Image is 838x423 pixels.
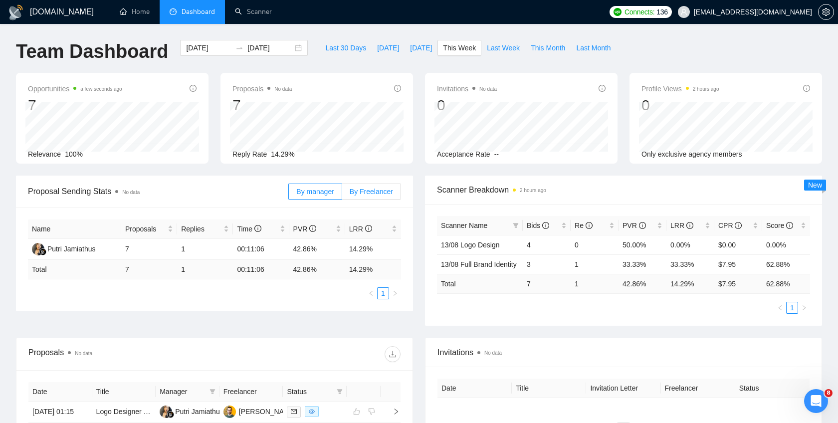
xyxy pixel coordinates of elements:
[786,222,793,229] span: info-circle
[786,302,798,314] li: 1
[484,350,502,356] span: No data
[520,188,546,193] time: 2 hours ago
[293,225,317,233] span: PVR
[680,8,687,15] span: user
[337,389,343,395] span: filter
[349,225,372,233] span: LRR
[693,86,719,92] time: 2 hours ago
[825,389,833,397] span: 8
[289,260,345,279] td: 42.86 %
[80,86,122,92] time: a few seconds ago
[47,243,95,254] div: Putri Jamiathus
[92,382,156,402] th: Title
[571,235,619,254] td: 0
[798,302,810,314] li: Next Page
[209,389,215,395] span: filter
[586,222,593,229] span: info-circle
[818,8,834,16] a: setting
[571,274,619,293] td: 1
[437,274,523,293] td: Total
[121,260,177,279] td: 7
[808,181,822,189] span: New
[377,287,389,299] li: 1
[798,302,810,314] button: right
[481,40,525,56] button: Last Week
[181,223,221,234] span: Replies
[28,150,61,158] span: Relevance
[39,248,46,255] img: gigradar-bm.png
[186,42,231,53] input: Start date
[531,42,565,53] span: This Month
[437,184,810,196] span: Scanner Breakdown
[641,96,719,115] div: 0
[641,83,719,95] span: Profile Views
[619,235,666,254] td: 50.00%
[372,40,405,56] button: [DATE]
[523,274,571,293] td: 7
[65,150,83,158] span: 100%
[801,305,807,311] span: right
[666,274,714,293] td: 14.29 %
[511,218,521,233] span: filter
[365,287,377,299] button: left
[527,221,549,229] span: Bids
[223,407,296,415] a: KA[PERSON_NAME]
[389,287,401,299] button: right
[32,243,44,255] img: PJ
[512,379,586,398] th: Title
[714,235,762,254] td: $0.00
[160,407,223,415] a: PJPutri Jamiathus
[575,221,593,229] span: Re
[190,85,197,92] span: info-circle
[345,239,401,260] td: 14.29%
[437,96,497,115] div: 0
[437,379,512,398] th: Date
[235,44,243,52] span: to
[639,222,646,229] span: info-circle
[368,290,374,296] span: left
[735,222,742,229] span: info-circle
[233,260,289,279] td: 00:11:06
[441,241,500,249] a: 13/08 Logo Design
[762,254,810,274] td: 62.88%
[437,346,810,359] span: Invitations
[494,150,499,158] span: --
[378,288,389,299] a: 1
[385,346,401,362] button: download
[774,302,786,314] li: Previous Page
[233,239,289,260] td: 00:11:06
[389,287,401,299] li: Next Page
[121,239,177,260] td: 7
[571,40,616,56] button: Last Month
[92,402,156,423] td: Logo Designer Needed for Premium, Bold Brand: The 365 Live Experience
[405,40,437,56] button: [DATE]
[766,221,793,229] span: Score
[599,85,606,92] span: info-circle
[777,305,783,311] span: left
[542,222,549,229] span: info-circle
[177,219,233,239] th: Replies
[718,221,742,229] span: CPR
[28,382,92,402] th: Date
[237,225,261,233] span: Time
[571,254,619,274] td: 1
[365,225,372,232] span: info-circle
[16,40,168,63] h1: Team Dashboard
[641,150,742,158] span: Only exclusive agency members
[125,223,166,234] span: Proposals
[437,83,497,95] span: Invitations
[28,185,288,198] span: Proposal Sending Stats
[120,7,150,16] a: homeHome
[291,409,297,415] span: mail
[437,40,481,56] button: This Week
[818,4,834,20] button: setting
[28,96,122,115] div: 7
[232,83,292,95] span: Proposals
[8,4,24,20] img: logo
[175,406,223,417] div: Putri Jamiathus
[274,86,292,92] span: No data
[666,254,714,274] td: 33.33%
[525,40,571,56] button: This Month
[762,235,810,254] td: 0.00%
[223,406,236,418] img: KA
